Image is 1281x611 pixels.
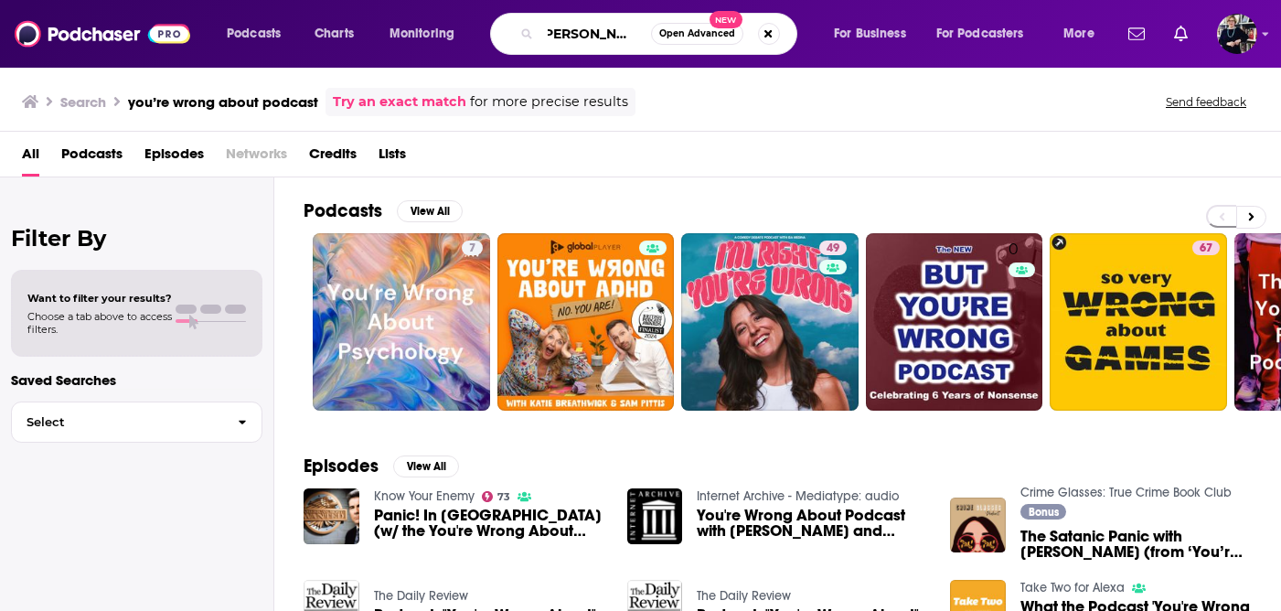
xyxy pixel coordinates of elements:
[214,19,304,48] button: open menu
[226,139,287,177] span: Networks
[1009,241,1036,403] div: 0
[1217,14,1257,54] img: User Profile
[834,21,906,47] span: For Business
[144,139,204,177] a: Episodes
[1217,14,1257,54] button: Show profile menu
[315,21,354,47] span: Charts
[697,488,899,504] a: Internet Archive - Mediatype: audio
[470,91,628,113] span: for more precise results
[827,240,839,258] span: 49
[304,199,463,222] a: PodcastsView All
[462,241,483,255] a: 7
[950,498,1006,553] img: The Satanic Panic with Sarah Marshall (from ‘You’re Wrong About’ Podcast)
[482,491,511,502] a: 73
[12,416,223,428] span: Select
[22,139,39,177] a: All
[697,588,791,604] a: The Daily Review
[374,508,605,539] span: Panic! In [GEOGRAPHIC_DATA] (w/ the You're Wrong About podcast)
[313,233,490,411] a: 7
[1050,233,1227,411] a: 67
[1200,240,1212,258] span: 67
[507,13,815,55] div: Search podcasts, credits, & more...
[61,139,123,177] a: Podcasts
[1020,529,1252,560] a: The Satanic Panic with Sarah Marshall (from ‘You’re Wrong About’ Podcast)
[304,488,359,544] img: Panic! In America (w/ the You're Wrong About podcast)
[924,19,1051,48] button: open menu
[627,488,683,544] img: You're Wrong About Podcast with Sarah Marshall and Matthew Hobbes
[1160,94,1252,110] button: Send feedback
[390,21,454,47] span: Monitoring
[1020,529,1252,560] span: The Satanic Panic with [PERSON_NAME] (from ‘You’re Wrong About’ Podcast)
[821,19,929,48] button: open menu
[333,91,466,113] a: Try an exact match
[697,508,928,539] span: You're Wrong About Podcast with [PERSON_NAME] and [PERSON_NAME]
[1063,21,1094,47] span: More
[303,19,365,48] a: Charts
[540,19,651,48] input: Search podcasts, credits, & more...
[27,310,172,336] span: Choose a tab above to access filters.
[309,139,357,177] a: Credits
[128,93,318,111] h3: you’re wrong about podcast
[227,21,281,47] span: Podcasts
[11,371,262,389] p: Saved Searches
[374,488,475,504] a: Know Your Enemy
[377,19,478,48] button: open menu
[15,16,190,51] img: Podchaser - Follow, Share and Rate Podcasts
[866,233,1043,411] a: 0
[397,200,463,222] button: View All
[1217,14,1257,54] span: Logged in as ndewey
[1192,241,1220,255] a: 67
[1020,485,1232,500] a: Crime Glasses: True Crime Book Club
[60,93,106,111] h3: Search
[11,225,262,252] h2: Filter By
[304,199,382,222] h2: Podcasts
[11,402,262,443] button: Select
[374,508,605,539] a: Panic! In America (w/ the You're Wrong About podcast)
[1167,18,1195,49] a: Show notifications dropdown
[1020,580,1125,595] a: Take Two for Alexa
[1121,18,1152,49] a: Show notifications dropdown
[681,233,859,411] a: 49
[710,11,742,28] span: New
[1051,19,1117,48] button: open menu
[469,240,475,258] span: 7
[651,23,743,45] button: Open AdvancedNew
[304,455,379,477] h2: Episodes
[27,292,172,305] span: Want to filter your results?
[497,493,510,501] span: 73
[819,241,847,255] a: 49
[936,21,1024,47] span: For Podcasters
[697,508,928,539] a: You're Wrong About Podcast with Sarah Marshall and Matthew Hobbes
[379,139,406,177] a: Lists
[659,29,735,38] span: Open Advanced
[393,456,459,477] button: View All
[374,588,468,604] a: The Daily Review
[304,455,459,477] a: EpisodesView All
[1029,507,1059,518] span: Bonus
